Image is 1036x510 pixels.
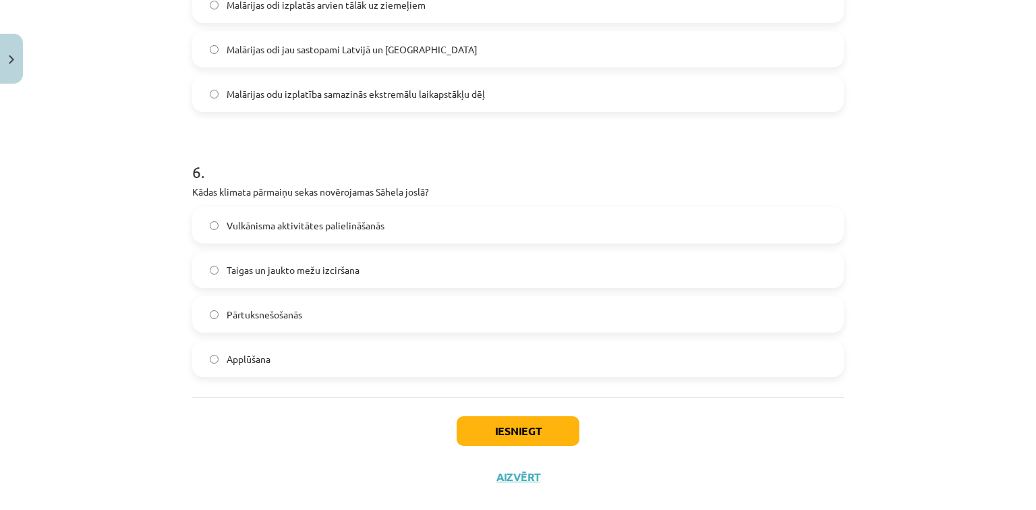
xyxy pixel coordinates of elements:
input: Applūšana [210,355,219,364]
input: Malārijas odi jau sastopami Latvijā un [GEOGRAPHIC_DATA] [210,45,219,54]
span: Malārijas odi jau sastopami Latvijā un [GEOGRAPHIC_DATA] [227,42,478,57]
input: Pārtuksnešošanās [210,310,219,319]
h1: 6 . [192,139,844,181]
img: icon-close-lesson-0947bae3869378f0d4975bcd49f059093ad1ed9edebbc8119c70593378902aed.svg [9,55,14,64]
input: Taigas un jaukto mežu izciršana [210,266,219,275]
input: Malārijas odu izplatība samazinās ekstremālu laikapstākļu dēļ [210,90,219,98]
span: Vulkānisma aktivitātes palielināšanās [227,219,384,233]
span: Taigas un jaukto mežu izciršana [227,263,359,277]
span: Malārijas odu izplatība samazinās ekstremālu laikapstākļu dēļ [227,87,485,101]
p: Kādas klimata pārmaiņu sekas novērojamas Sāhela joslā? [192,185,844,199]
button: Iesniegt [457,416,579,446]
button: Aizvērt [492,470,544,484]
span: Applūšana [227,352,270,366]
input: Malārijas odi izplatās arvien tālāk uz ziemeļiem [210,1,219,9]
span: Pārtuksnešošanās [227,308,302,322]
input: Vulkānisma aktivitātes palielināšanās [210,221,219,230]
